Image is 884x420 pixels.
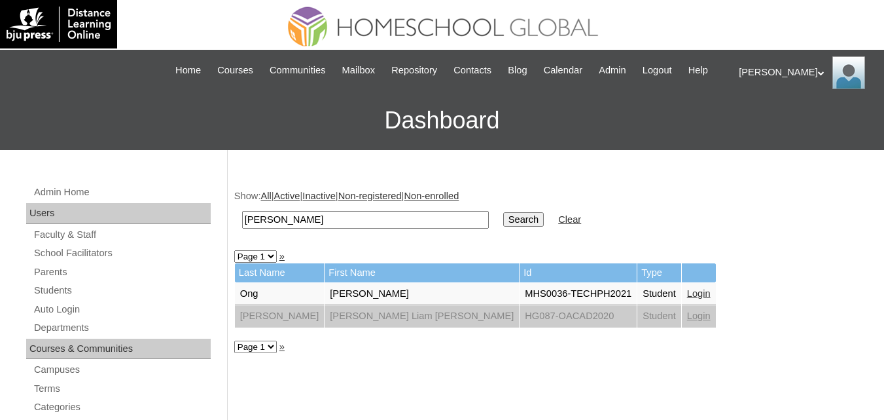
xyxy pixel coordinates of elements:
span: Calendar [544,63,582,78]
span: Repository [391,63,437,78]
span: Communities [270,63,326,78]
a: Help [682,63,715,78]
span: Mailbox [342,63,376,78]
a: » [279,251,285,261]
td: [PERSON_NAME] Liam [PERSON_NAME] [325,305,519,328]
a: Categories [33,399,211,415]
a: Campuses [33,362,211,378]
td: Type [637,263,681,282]
span: Blog [508,63,527,78]
a: Mailbox [336,63,382,78]
a: School Facilitators [33,245,211,261]
div: [PERSON_NAME] [739,56,871,89]
td: Student [637,305,681,328]
a: Inactive [302,191,336,201]
a: Terms [33,381,211,397]
input: Search [503,212,544,227]
span: Courses [217,63,253,78]
a: Courses [211,63,260,78]
td: Id [520,263,637,282]
td: MHS0036-TECHPH2021 [520,283,637,305]
a: Communities [263,63,332,78]
a: Repository [385,63,444,78]
a: Admin [592,63,633,78]
input: Search [242,211,489,229]
td: HG087-OACAD2020 [520,305,637,328]
a: Login [687,288,711,299]
img: logo-white.png [7,7,111,42]
a: Departments [33,320,211,336]
a: Students [33,282,211,299]
span: Logout [643,63,672,78]
a: All [260,191,271,201]
h3: Dashboard [7,91,877,150]
td: Ong [235,283,325,305]
a: Contacts [447,63,498,78]
div: Courses & Communities [26,339,211,360]
a: Non-enrolled [404,191,459,201]
a: Admin Home [33,184,211,200]
td: Student [637,283,681,305]
a: Active [274,191,300,201]
a: Home [169,63,207,78]
span: Admin [599,63,626,78]
td: Last Name [235,263,325,282]
a: Logout [636,63,679,78]
td: First Name [325,263,519,282]
a: Calendar [537,63,589,78]
a: » [279,341,285,352]
img: Ariane Ebuen [832,56,865,89]
div: Users [26,203,211,224]
span: Home [175,63,201,78]
span: Contacts [453,63,491,78]
a: Blog [501,63,533,78]
a: Non-registered [338,191,402,201]
div: Show: | | | | [234,189,871,236]
a: Faculty & Staff [33,227,211,243]
a: Clear [558,214,581,225]
td: [PERSON_NAME] [235,305,325,328]
span: Help [688,63,708,78]
a: Parents [33,264,211,280]
a: Login [687,311,711,321]
a: Auto Login [33,301,211,318]
td: [PERSON_NAME] [325,283,519,305]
